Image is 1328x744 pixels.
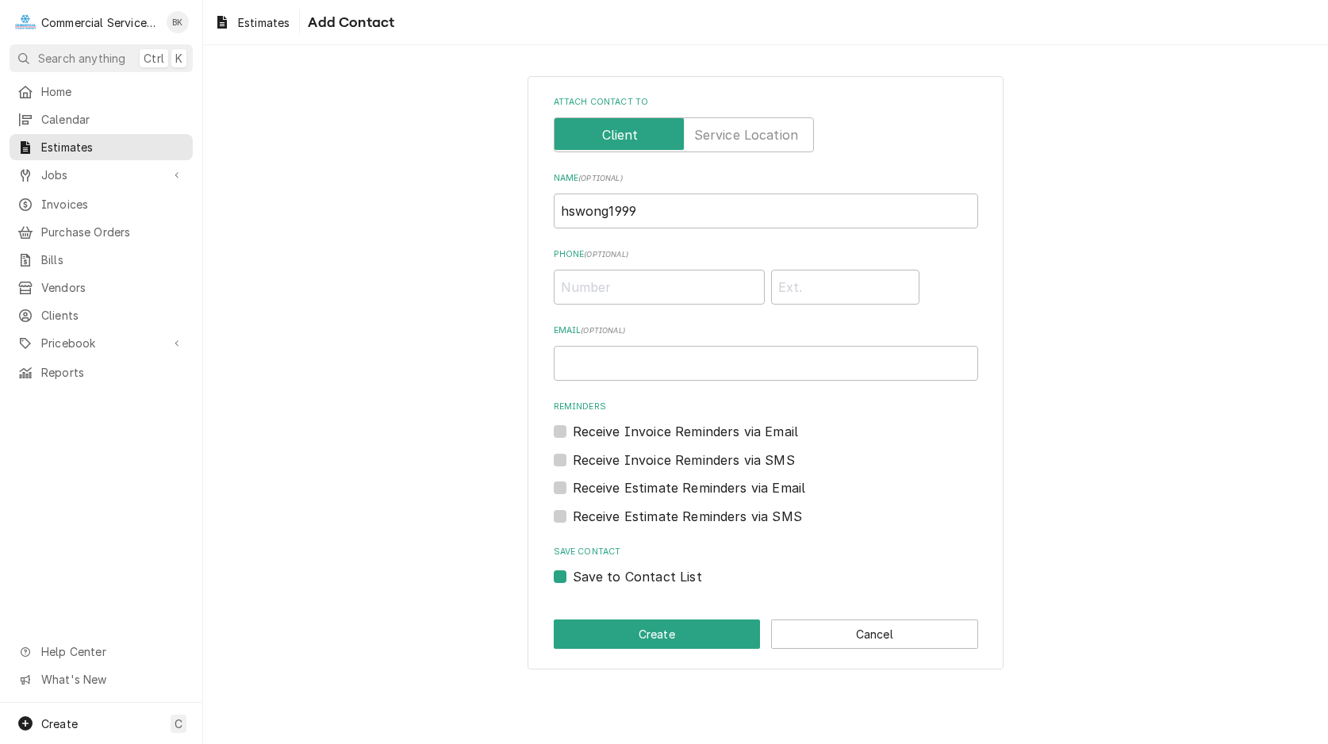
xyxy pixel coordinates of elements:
[41,111,185,128] span: Calendar
[554,324,978,381] div: Email
[554,96,978,586] div: Contact Edit Form
[167,11,189,33] div: Brian Key's Avatar
[10,359,193,385] a: Reports
[554,619,978,649] div: Button Group
[208,10,296,36] a: Estimates
[41,717,78,731] span: Create
[573,507,802,526] label: Receive Estimate Reminders via SMS
[10,247,193,273] a: Bills
[578,174,623,182] span: ( optional )
[41,167,161,183] span: Jobs
[771,619,978,649] button: Cancel
[771,270,919,305] input: Ext.
[41,364,185,381] span: Reports
[41,196,185,213] span: Invoices
[41,14,158,31] div: Commercial Service Co.
[167,11,189,33] div: BK
[554,401,978,413] label: Reminders
[554,172,978,228] div: Name
[554,270,765,305] input: Number
[10,106,193,132] a: Calendar
[41,251,185,268] span: Bills
[175,50,182,67] span: K
[10,79,193,105] a: Home
[554,401,978,441] div: Reminders
[10,44,193,72] button: Search anythingCtrlK
[238,14,290,31] span: Estimates
[554,546,978,558] label: Save Contact
[41,335,161,351] span: Pricebook
[573,451,795,470] label: Receive Invoice Reminders via SMS
[303,12,394,33] span: Add Contact
[10,274,193,301] a: Vendors
[41,643,183,660] span: Help Center
[41,671,183,688] span: What's New
[10,191,193,217] a: Invoices
[41,224,185,240] span: Purchase Orders
[573,567,702,586] label: Save to Contact List
[554,546,978,586] div: Ephemeral Contact
[10,134,193,160] a: Estimates
[528,76,1004,669] div: Contact Create/Update
[10,219,193,245] a: Purchase Orders
[554,96,978,109] label: Attach contact to
[554,248,978,261] label: Phone
[554,248,978,305] div: Phone
[581,326,625,335] span: ( optional )
[554,96,978,152] div: Attach contact to
[41,83,185,100] span: Home
[38,50,125,67] span: Search anything
[10,666,193,692] a: Go to What's New
[14,11,36,33] div: Commercial Service Co.'s Avatar
[41,307,185,324] span: Clients
[554,172,978,185] label: Name
[554,324,978,337] label: Email
[10,330,193,356] a: Go to Pricebook
[10,302,193,328] a: Clients
[41,139,185,155] span: Estimates
[175,715,182,732] span: C
[10,639,193,665] a: Go to Help Center
[41,279,185,296] span: Vendors
[584,250,628,259] span: ( optional )
[144,50,164,67] span: Ctrl
[10,162,193,188] a: Go to Jobs
[14,11,36,33] div: C
[554,619,978,649] div: Button Group Row
[554,619,761,649] button: Create
[573,422,799,441] label: Receive Invoice Reminders via Email
[573,478,806,497] label: Receive Estimate Reminders via Email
